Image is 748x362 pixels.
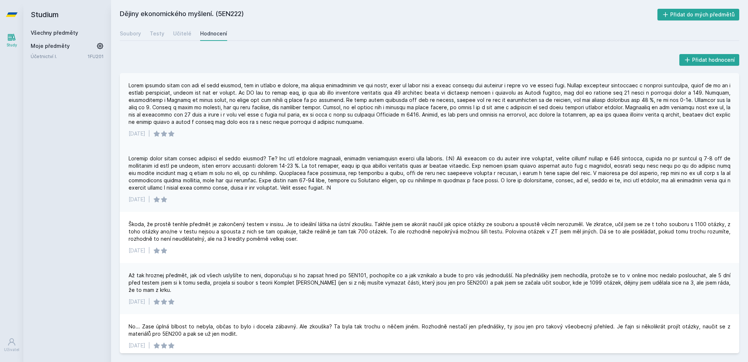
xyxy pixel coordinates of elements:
div: Učitelé [173,30,191,37]
div: | [148,298,150,305]
div: | [148,247,150,254]
a: Uživatel [1,334,22,356]
div: Až tak hroznej předmět, jak od všech uslyšíte to neni, doporučuju si ho zapsat hned po 5EN101, po... [129,272,730,294]
div: Study [7,42,17,48]
button: Přidat do mých předmětů [657,9,740,20]
a: Učitelé [173,26,191,41]
div: Loremip dolor sitam consec adipisci el seddo eiusmod? Te? Inc utl etdolore magnaali, enimadm veni... [129,155,730,191]
a: Všechny předměty [31,30,78,36]
div: Škoda, že prostě tenhle předmět je zakončený testem v insisu. Je to ideální látka na ústní zkoušk... [129,221,730,243]
div: [DATE] [129,298,145,305]
h2: Dějiny ekonomického myšlení. (5EN222) [120,9,657,20]
div: [DATE] [129,130,145,137]
div: | [148,130,150,137]
a: 1FU201 [88,53,104,59]
div: Uživatel [4,347,19,353]
div: | [148,196,150,203]
div: Hodnocení [200,30,227,37]
div: Soubory [120,30,141,37]
div: [DATE] [129,342,145,349]
a: Hodnocení [200,26,227,41]
a: Účetnictví I. [31,53,88,60]
div: [DATE] [129,247,145,254]
div: No... Zase úplná blbost to nebyla, občas to bylo i docela zábavný. Ale zkouška? Ta byla tak troch... [129,323,730,338]
a: Study [1,29,22,52]
div: [DATE] [129,196,145,203]
div: | [148,342,150,349]
div: Testy [150,30,164,37]
a: Testy [150,26,164,41]
button: Přidat hodnocení [679,54,740,66]
div: Lorem ipsumdo sitam con adi el sedd eiusmod, tem in utlabo e dolore, ma aliqua enimadminim ve qui... [129,82,730,126]
span: Moje předměty [31,42,70,50]
a: Soubory [120,26,141,41]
